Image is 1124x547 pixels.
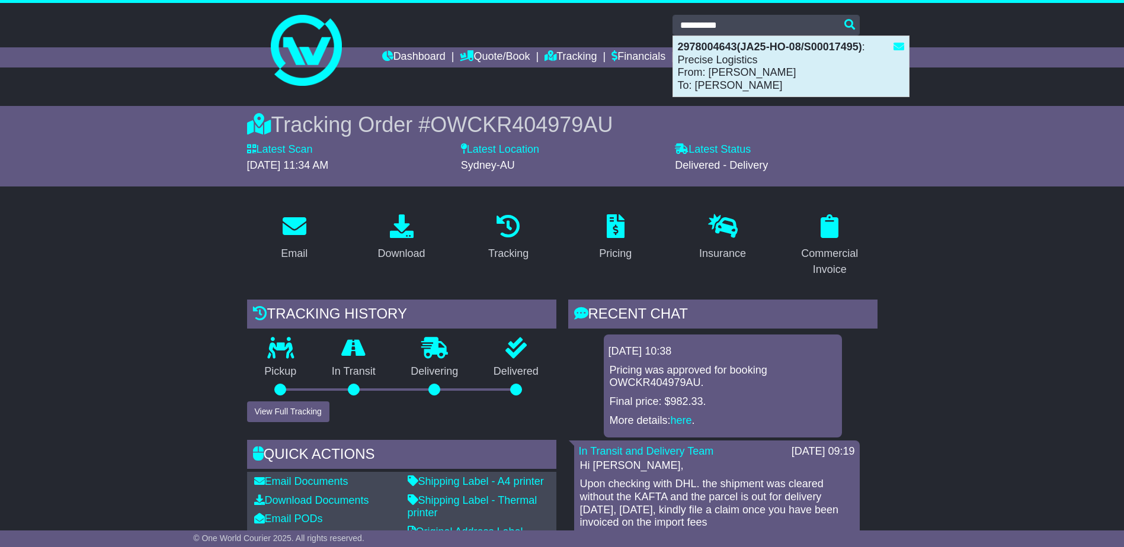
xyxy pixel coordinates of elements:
[673,36,909,96] div: : Precise Logistics From: [PERSON_NAME] To: [PERSON_NAME]
[254,475,348,487] a: Email Documents
[591,210,639,266] a: Pricing
[273,210,315,266] a: Email
[790,246,870,278] div: Commercial Invoice
[611,47,665,67] a: Financials
[545,47,597,67] a: Tracking
[476,365,556,378] p: Delivered
[247,401,329,422] button: View Full Tracking
[377,246,425,262] div: Download
[408,494,537,519] a: Shipping Label - Thermal printer
[247,112,878,137] div: Tracking Order #
[408,475,544,487] a: Shipping Label - A4 printer
[610,364,836,390] p: Pricing was approved for booking OWCKR404979AU.
[247,143,313,156] label: Latest Scan
[281,246,308,262] div: Email
[610,395,836,408] p: Final price: $982.33.
[610,414,836,427] p: More details: .
[461,159,515,171] span: Sydney-AU
[393,365,476,378] p: Delivering
[599,246,632,262] div: Pricing
[488,246,529,262] div: Tracking
[699,246,746,262] div: Insurance
[254,494,369,506] a: Download Documents
[568,300,878,332] div: RECENT CHAT
[247,440,556,472] div: Quick Actions
[254,513,323,525] a: Email PODs
[193,533,364,543] span: © One World Courier 2025. All rights reserved.
[430,112,613,137] span: OWCKR404979AU
[691,210,754,266] a: Insurance
[675,143,751,156] label: Latest Status
[782,210,878,282] a: Commercial Invoice
[370,210,433,266] a: Download
[460,47,530,67] a: Quote/Book
[314,365,393,378] p: In Transit
[461,143,539,156] label: Latest Location
[408,526,523,538] a: Original Address Label
[247,365,315,378] p: Pickup
[678,41,862,53] strong: 2978004643(JA25-HO-08/S00017495)
[382,47,446,67] a: Dashboard
[580,459,854,472] p: Hi [PERSON_NAME],
[579,445,714,457] a: In Transit and Delivery Team
[675,159,768,171] span: Delivered - Delivery
[792,445,855,458] div: [DATE] 09:19
[671,414,692,426] a: here
[580,478,854,529] p: Upon checking with DHL. the shipment was cleared without the KAFTA and the parcel is out for deli...
[609,345,837,358] div: [DATE] 10:38
[481,210,536,266] a: Tracking
[247,300,556,332] div: Tracking history
[247,159,329,171] span: [DATE] 11:34 AM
